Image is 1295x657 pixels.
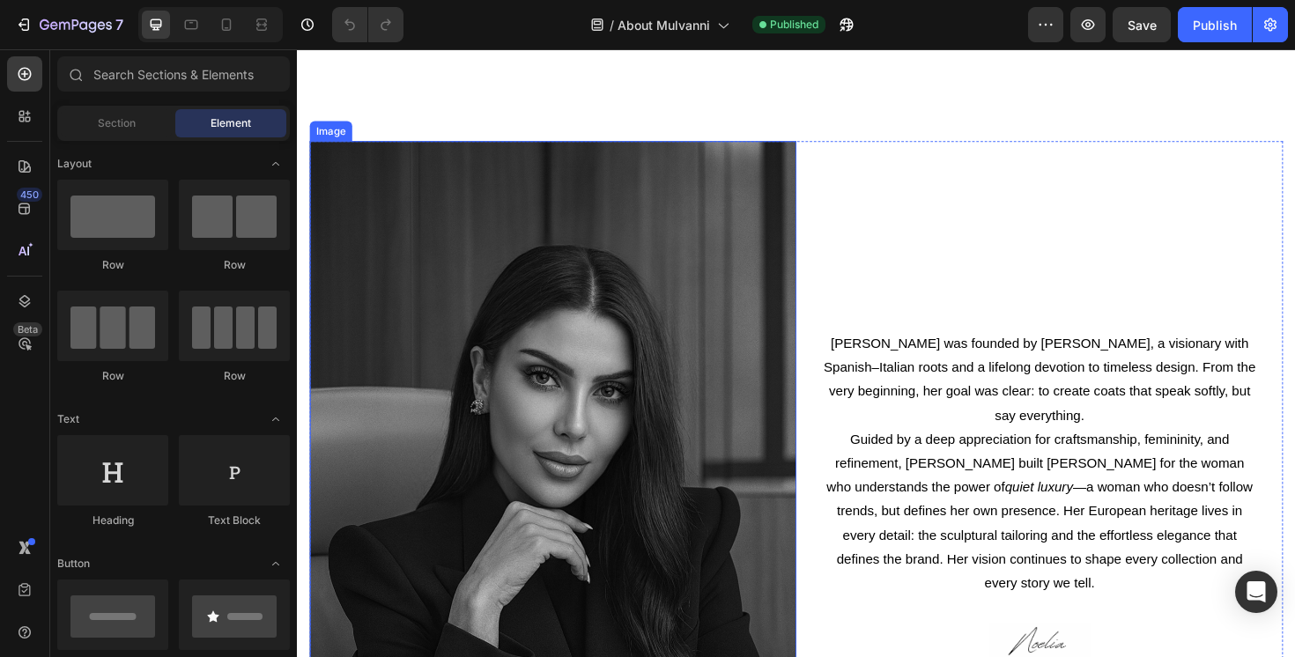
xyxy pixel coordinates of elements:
[262,150,290,178] span: Toggle open
[1128,18,1157,33] span: Save
[179,368,290,384] div: Row
[734,608,840,649] img: Alt Image
[770,17,818,33] span: Published
[262,405,290,433] span: Toggle open
[618,16,710,34] span: About Mulvanni
[98,115,136,131] span: Section
[1193,16,1237,34] div: Publish
[332,7,403,42] div: Undo/Redo
[57,368,168,384] div: Row
[1113,7,1171,42] button: Save
[7,7,131,42] button: 7
[57,56,290,92] input: Search Sections & Elements
[610,16,614,34] span: /
[1178,7,1252,42] button: Publish
[750,455,822,470] i: quiet luxury
[297,49,1295,657] iframe: Design area
[211,115,251,131] span: Element
[13,322,42,336] div: Beta
[57,556,90,572] span: Button
[1235,571,1277,613] div: Open Intercom Messenger
[17,78,55,94] div: Image
[179,513,290,528] div: Text Block
[179,257,290,273] div: Row
[560,405,1011,572] span: Guided by a deep appreciation for craftsmanship, femininity, and refinement, [PERSON_NAME] built ...
[262,550,290,578] span: Toggle open
[115,14,123,35] p: 7
[57,156,92,172] span: Layout
[57,513,168,528] div: Heading
[558,304,1015,395] span: [PERSON_NAME] was founded by [PERSON_NAME], a visionary with Spanish–Italian roots and a lifelong...
[17,188,42,202] div: 450
[57,411,79,427] span: Text
[57,257,168,273] div: Row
